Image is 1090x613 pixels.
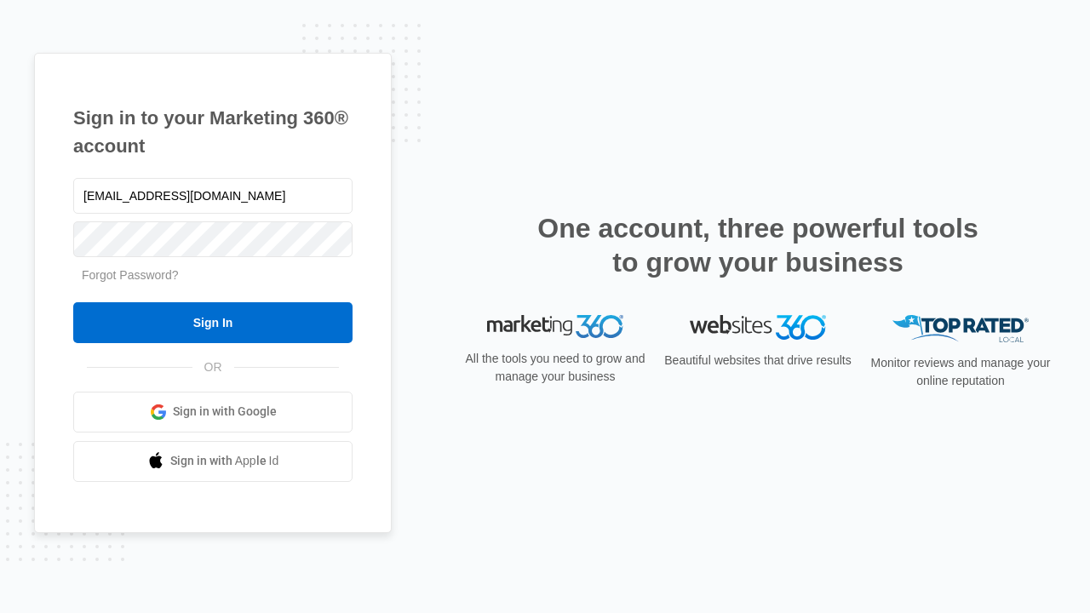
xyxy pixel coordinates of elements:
[170,452,279,470] span: Sign in with Apple Id
[73,104,353,160] h1: Sign in to your Marketing 360® account
[73,441,353,482] a: Sign in with Apple Id
[460,350,651,386] p: All the tools you need to grow and manage your business
[192,358,234,376] span: OR
[73,302,353,343] input: Sign In
[73,392,353,433] a: Sign in with Google
[663,352,853,370] p: Beautiful websites that drive results
[487,315,623,339] img: Marketing 360
[73,178,353,214] input: Email
[865,354,1056,390] p: Monitor reviews and manage your online reputation
[173,403,277,421] span: Sign in with Google
[532,211,984,279] h2: One account, three powerful tools to grow your business
[892,315,1029,343] img: Top Rated Local
[690,315,826,340] img: Websites 360
[82,268,179,282] a: Forgot Password?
